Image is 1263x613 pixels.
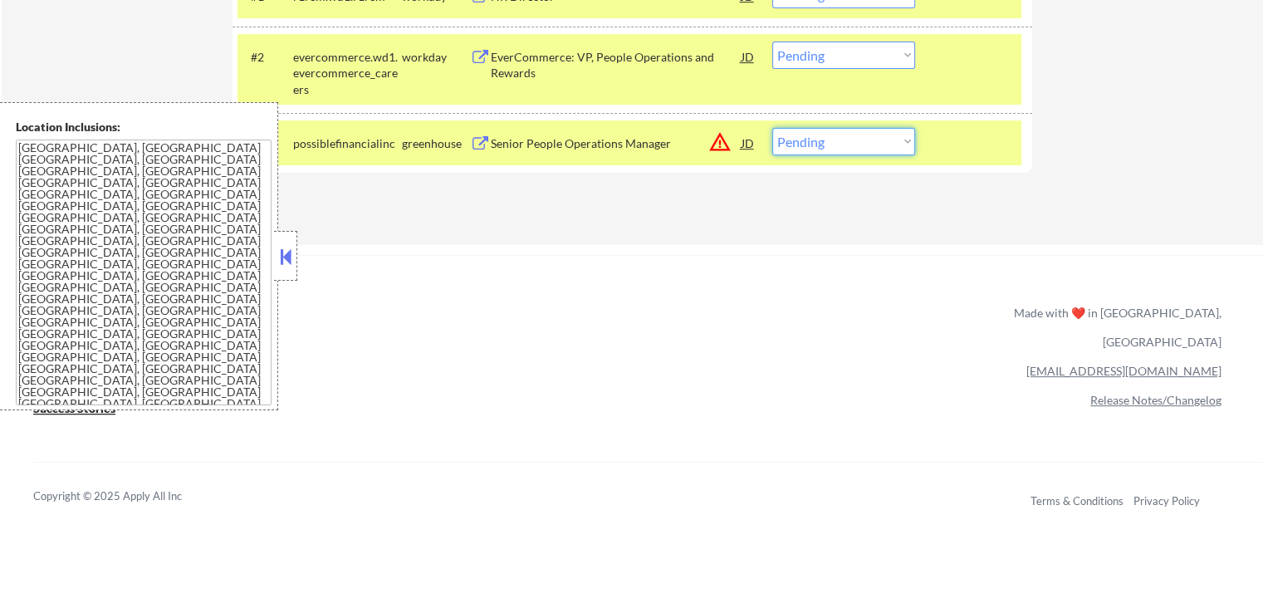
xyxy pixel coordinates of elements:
div: possiblefinancialinc [293,135,402,152]
div: workday [402,49,470,66]
a: [EMAIL_ADDRESS][DOMAIN_NAME] [1026,364,1221,378]
a: Release Notes/Changelog [1090,393,1221,407]
div: JD [740,128,756,158]
a: Privacy Policy [1133,494,1200,508]
div: Made with ❤️ in [GEOGRAPHIC_DATA], [GEOGRAPHIC_DATA] [1007,298,1221,356]
button: warning_amber [708,130,732,154]
div: #2 [251,49,280,66]
div: greenhouse [402,135,470,152]
a: Refer & earn free applications 👯‍♀️ [33,321,667,339]
a: Terms & Conditions [1030,494,1123,508]
div: Senior People Operations Manager [491,135,742,152]
div: EverCommerce: VP, People Operations and Rewards [491,49,742,81]
div: JD [740,42,756,71]
div: Copyright © 2025 Apply All Inc [33,488,224,505]
div: evercommerce.wd1.evercommerce_careers [293,49,402,98]
div: Location Inclusions: [16,119,272,135]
